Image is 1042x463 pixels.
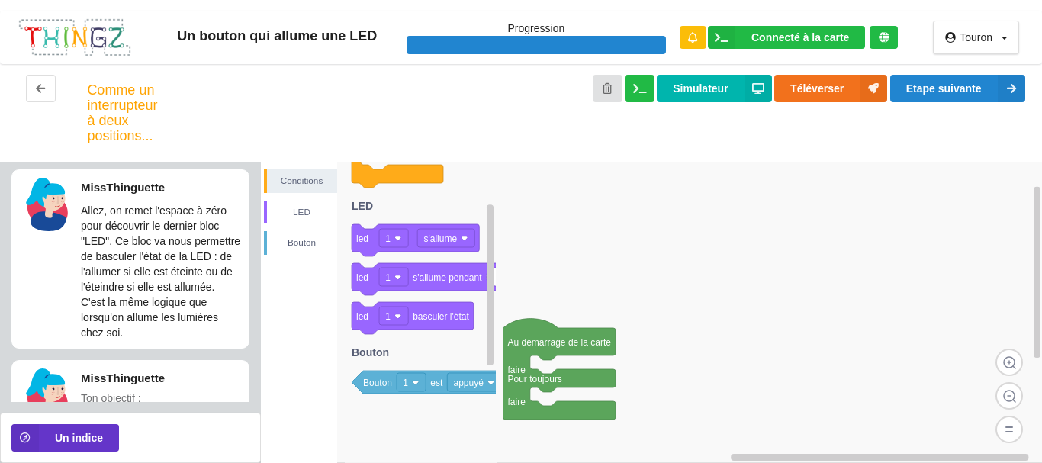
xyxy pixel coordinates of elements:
text: 1 [403,378,408,388]
p: Ton objectif : [81,391,241,406]
p: MissThinguette [81,370,241,386]
p: Progression [407,21,666,36]
text: Bouton [352,346,389,359]
text: LED [351,200,372,212]
text: est [430,378,443,388]
p: Allez, on remet l'espace à zéro pour découvrir le dernier bloc "LED". Ce bloc va nous permettre d... [81,203,241,340]
text: s'allume [423,233,457,244]
text: s'allume pendant [413,272,482,283]
button: Annuler les modifications et revenir au début de l'étape [593,75,622,102]
div: Conditions [267,173,337,188]
div: LED [267,204,337,220]
button: Téléverser [774,75,887,102]
text: led [356,233,368,244]
text: Bouton [363,378,392,388]
div: Bouton [267,235,337,250]
button: Simulateur [657,75,771,102]
text: faire [507,365,526,375]
text: Au démarrage de la carte [507,337,611,348]
text: faire [507,397,526,407]
text: Pour toujours [507,374,561,384]
div: Un bouton qui allume une LED [148,27,407,45]
div: Tu es connecté au serveur de création de Thingz [870,26,898,49]
text: led [356,311,368,322]
p: MissThinguette [81,179,241,195]
div: Comme un interrupteur à deux positions... [87,82,157,143]
text: basculer l'état [413,311,469,322]
div: Connecté à la carte [751,32,849,43]
text: 1 [385,272,391,283]
text: 1 [385,233,391,244]
div: Touron [960,32,992,43]
button: Etape suivante [890,75,1025,102]
div: Ta base fonctionne bien ! [708,26,865,50]
text: 1 [385,311,391,322]
button: Ouvrir le moniteur [625,75,654,102]
text: led [356,272,368,283]
text: appuyé [453,378,484,388]
img: thingz_logo.png [18,18,132,58]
